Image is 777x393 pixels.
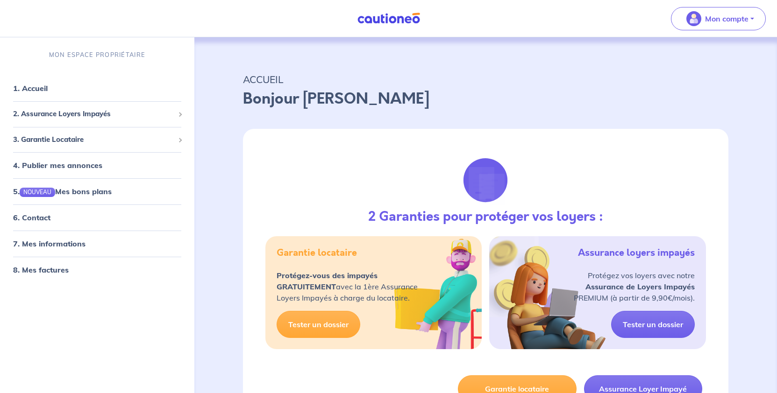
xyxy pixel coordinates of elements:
div: 4. Publier mes annonces [4,156,191,175]
strong: Assurance de Loyers Impayés [585,282,695,291]
span: 3. Garantie Locataire [13,134,174,145]
h5: Assurance loyers impayés [578,247,695,259]
div: 8. Mes factures [4,261,191,280]
a: 8. Mes factures [13,266,69,275]
p: MON ESPACE PROPRIÉTAIRE [49,50,145,59]
div: 1. Accueil [4,79,191,98]
a: Tester un dossier [611,311,695,338]
a: 7. Mes informations [13,239,86,249]
div: 2. Assurance Loyers Impayés [4,105,191,123]
img: Cautioneo [354,13,424,24]
a: 6. Contact [13,213,50,223]
div: 7. Mes informations [4,235,191,253]
h5: Garantie locataire [277,247,357,259]
p: Mon compte [705,13,748,24]
strong: Protégez-vous des impayés GRATUITEMENT [277,271,378,291]
div: 6. Contact [4,209,191,227]
p: ACCUEIL [243,71,728,88]
button: illu_account_valid_menu.svgMon compte [671,7,766,30]
a: 5.NOUVEAUMes bons plans [13,187,112,196]
h3: 2 Garanties pour protéger vos loyers : [368,209,603,225]
div: 5.NOUVEAUMes bons plans [4,182,191,201]
img: illu_account_valid_menu.svg [686,11,701,26]
img: justif-loupe [460,155,511,205]
span: 2. Assurance Loyers Impayés [13,109,174,119]
a: Tester un dossier [277,311,360,338]
p: Protégez vos loyers avec notre PREMIUM (à partir de 9,90€/mois). [574,270,695,303]
a: 4. Publier mes annonces [13,161,102,170]
p: Bonjour [PERSON_NAME] [243,88,728,110]
a: 1. Accueil [13,84,48,93]
div: 3. Garantie Locataire [4,131,191,149]
p: avec la 1ère Assurance Loyers Impayés à charge du locataire. [277,270,418,303]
